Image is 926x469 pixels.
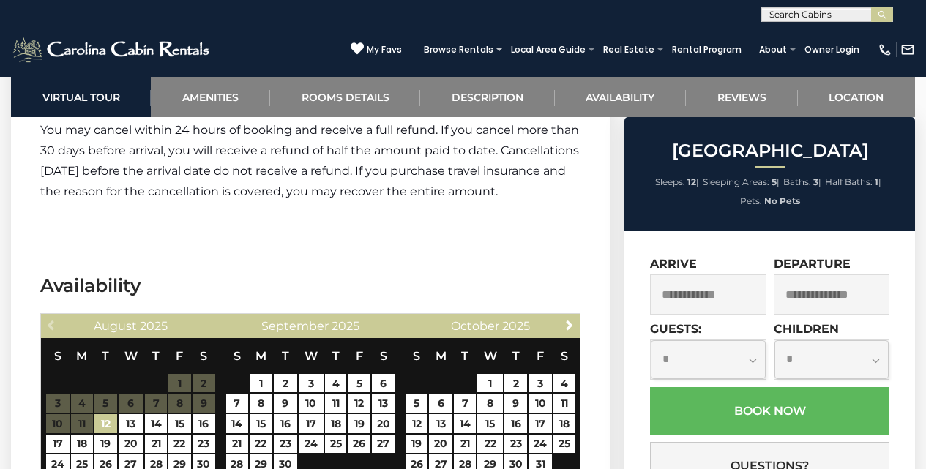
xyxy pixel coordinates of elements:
[274,435,297,454] a: 23
[454,414,476,433] a: 14
[813,176,818,187] strong: 3
[454,394,476,413] a: 7
[124,349,138,363] span: Wednesday
[274,374,297,393] a: 2
[484,349,497,363] span: Wednesday
[529,394,552,413] a: 10
[665,40,749,60] a: Rental Program
[372,414,395,433] a: 20
[226,414,249,433] a: 14
[703,173,780,192] li: |
[145,435,167,454] a: 21
[650,387,889,435] button: Book Now
[502,319,530,333] span: 2025
[348,414,370,433] a: 19
[54,349,61,363] span: Sunday
[628,141,911,160] h2: [GEOGRAPHIC_DATA]
[564,319,575,331] span: Next
[46,435,70,454] a: 17
[94,435,116,454] a: 19
[686,77,797,117] a: Reviews
[299,435,324,454] a: 24
[875,176,878,187] strong: 1
[356,349,363,363] span: Friday
[752,40,794,60] a: About
[152,349,160,363] span: Thursday
[226,394,249,413] a: 7
[740,195,762,206] span: Pets:
[140,319,168,333] span: 2025
[406,414,427,433] a: 12
[168,435,190,454] a: 22
[151,77,269,117] a: Amenities
[282,349,289,363] span: Tuesday
[650,322,701,336] label: Guests:
[504,414,528,433] a: 16
[429,394,452,413] a: 6
[461,349,468,363] span: Tuesday
[504,394,528,413] a: 9
[193,435,216,454] a: 23
[325,374,346,393] a: 4
[477,374,502,393] a: 1
[250,394,272,413] a: 8
[451,319,499,333] span: October
[270,77,420,117] a: Rooms Details
[772,176,777,187] strong: 5
[553,435,575,454] a: 25
[429,435,452,454] a: 20
[798,77,915,117] a: Location
[560,316,578,334] a: Next
[878,42,892,57] img: phone-regular-white.png
[348,374,370,393] a: 5
[76,349,87,363] span: Monday
[454,435,476,454] a: 21
[529,374,552,393] a: 3
[176,349,183,363] span: Friday
[250,414,272,433] a: 15
[351,42,402,57] a: My Favs
[145,414,167,433] a: 14
[650,257,697,271] label: Arrive
[413,349,420,363] span: Sunday
[406,435,427,454] a: 19
[477,414,502,433] a: 15
[703,176,769,187] span: Sleeping Areas:
[11,77,151,117] a: Virtual Tour
[774,322,839,336] label: Children
[348,435,370,454] a: 26
[655,173,699,192] li: |
[504,374,528,393] a: 2
[372,374,395,393] a: 6
[783,176,811,187] span: Baths:
[380,349,387,363] span: Saturday
[325,414,346,433] a: 18
[372,435,395,454] a: 27
[255,349,266,363] span: Monday
[348,394,370,413] a: 12
[429,414,452,433] a: 13
[553,394,575,413] a: 11
[71,435,93,454] a: 18
[504,40,593,60] a: Local Area Guide
[274,414,297,433] a: 16
[193,414,216,433] a: 16
[504,435,528,454] a: 23
[687,176,696,187] strong: 12
[299,394,324,413] a: 10
[325,435,346,454] a: 25
[596,40,662,60] a: Real Estate
[764,195,800,206] strong: No Pets
[555,77,686,117] a: Availability
[94,319,137,333] span: August
[553,374,575,393] a: 4
[783,173,821,192] li: |
[168,414,190,433] a: 15
[436,349,447,363] span: Monday
[119,435,143,454] a: 20
[261,319,329,333] span: September
[299,374,324,393] a: 3
[553,414,575,433] a: 18
[40,123,579,198] span: You may cancel within 24 hours of booking and receive a full refund. If you cancel more than 30 d...
[372,394,395,413] a: 13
